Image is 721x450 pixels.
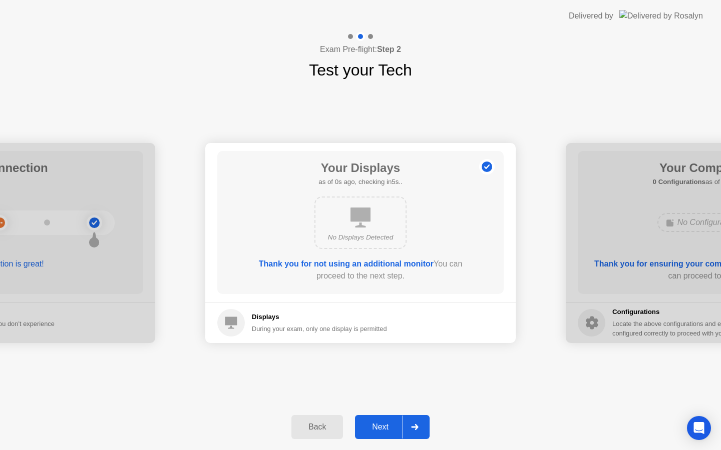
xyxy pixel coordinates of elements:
[259,259,434,268] b: Thank you for not using an additional monitor
[252,312,387,322] h5: Displays
[377,45,401,53] b: Step 2
[358,422,403,431] div: Next
[619,10,703,21] img: Delivered by Rosalyn
[318,159,402,177] h1: Your Displays
[309,58,412,82] h1: Test your Tech
[320,43,401,55] h4: Exam Pre-flight:
[252,324,387,333] div: During your exam, only one display is permitted
[246,258,475,282] div: You can proceed to the next step.
[687,416,711,440] div: Open Intercom Messenger
[569,10,613,22] div: Delivered by
[323,232,398,242] div: No Displays Detected
[294,422,340,431] div: Back
[291,415,343,439] button: Back
[355,415,430,439] button: Next
[318,177,402,187] h5: as of 0s ago, checking in5s..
